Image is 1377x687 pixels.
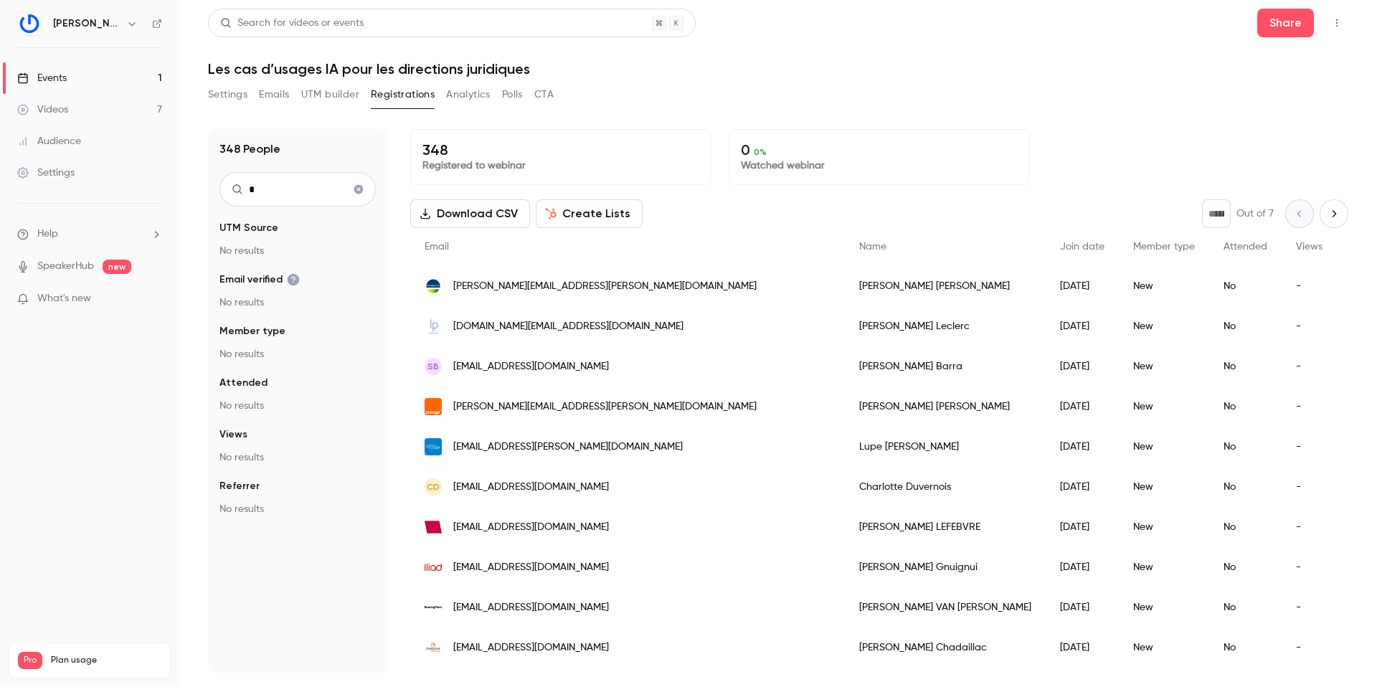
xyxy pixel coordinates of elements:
span: Help [37,227,58,242]
p: Registered to webinar [422,158,699,173]
span: UTM Source [219,221,278,235]
div: - [1282,306,1337,346]
span: SB [427,360,439,373]
p: No results [219,450,376,465]
div: New [1119,587,1209,627]
div: Charlotte Duvernois [845,467,1046,507]
div: - [1282,507,1337,547]
span: Email verified [219,273,300,287]
button: Download CSV [410,199,530,228]
button: Share [1257,9,1314,37]
section: facet-groups [219,221,376,516]
div: New [1119,306,1209,346]
button: Clear search [347,178,370,201]
p: No results [219,244,376,258]
div: No [1209,627,1282,668]
span: Email [425,242,449,252]
div: New [1119,266,1209,306]
h6: [PERSON_NAME] [53,16,120,31]
div: Lupe [PERSON_NAME] [845,427,1046,467]
span: Attended [1224,242,1267,252]
span: Attended [219,376,268,390]
p: Watched webinar [741,158,1018,173]
h1: Les cas d’usages IA pour les directions juridiques [208,60,1348,77]
img: orange.fr [425,398,442,415]
div: - [1282,587,1337,627]
span: [PERSON_NAME][EMAIL_ADDRESS][PERSON_NAME][DOMAIN_NAME] [453,279,757,294]
img: fonroche-lighting.com [425,639,442,656]
div: New [1119,467,1209,507]
img: bearingpoint.com [425,606,442,609]
div: - [1282,266,1337,306]
div: New [1119,427,1209,467]
button: Settings [208,83,247,106]
div: [PERSON_NAME] Gnuignui [845,547,1046,587]
div: - [1282,387,1337,427]
span: [EMAIL_ADDRESS][DOMAIN_NAME] [453,640,609,655]
div: - [1282,346,1337,387]
span: new [103,260,131,274]
div: New [1119,547,1209,587]
div: [DATE] [1046,427,1119,467]
span: Pro [18,652,42,669]
a: SpeakerHub [37,259,94,274]
div: No [1209,387,1282,427]
button: Emails [259,83,289,106]
span: [EMAIL_ADDRESS][DOMAIN_NAME] [453,520,609,535]
span: [EMAIL_ADDRESS][DOMAIN_NAME] [453,480,609,495]
span: What's new [37,291,91,306]
div: [PERSON_NAME] VAN [PERSON_NAME] [845,587,1046,627]
div: [PERSON_NAME] [PERSON_NAME] [845,266,1046,306]
button: CTA [534,83,554,106]
div: New [1119,387,1209,427]
div: [DATE] [1046,306,1119,346]
span: [EMAIL_ADDRESS][DOMAIN_NAME] [453,600,609,615]
div: Audience [17,134,81,148]
button: Next page [1320,199,1348,228]
img: Gino LegalTech [18,12,41,35]
div: - [1282,627,1337,668]
span: Plan usage [51,655,161,666]
div: [DATE] [1046,346,1119,387]
div: - [1282,427,1337,467]
span: [PERSON_NAME][EMAIL_ADDRESS][PERSON_NAME][DOMAIN_NAME] [453,399,757,414]
span: [EMAIL_ADDRESS][DOMAIN_NAME] [453,359,609,374]
div: [PERSON_NAME] LEFEBVRE [845,507,1046,547]
div: New [1119,346,1209,387]
span: Join date [1060,242,1104,252]
div: Events [17,71,67,85]
img: libertysurf.fr [425,564,442,571]
button: Analytics [446,83,491,106]
div: New [1119,627,1209,668]
div: Videos [17,103,68,117]
div: [DATE] [1046,587,1119,627]
div: [DATE] [1046,507,1119,547]
div: Settings [17,166,75,180]
div: No [1209,467,1282,507]
div: [PERSON_NAME] Leclerc [845,306,1046,346]
span: Member type [1133,242,1195,252]
div: [PERSON_NAME] Chadaillac [845,627,1046,668]
div: No [1209,306,1282,346]
img: fr.lactalis.com [425,438,442,455]
div: Search for videos or events [220,16,364,31]
img: ipassocies.fr [425,318,442,335]
span: CD [427,480,440,493]
span: [DOMAIN_NAME][EMAIL_ADDRESS][DOMAIN_NAME] [453,319,683,334]
h1: 348 People [219,141,280,158]
span: Name [859,242,886,252]
div: No [1209,547,1282,587]
div: [DATE] [1046,387,1119,427]
span: [EMAIL_ADDRESS][DOMAIN_NAME] [453,560,609,575]
span: Views [219,427,247,442]
p: No results [219,399,376,413]
div: [DATE] [1046,627,1119,668]
p: No results [219,295,376,310]
div: [DATE] [1046,467,1119,507]
button: UTM builder [301,83,359,106]
div: - [1282,547,1337,587]
div: No [1209,266,1282,306]
button: Registrations [371,83,435,106]
div: [DATE] [1046,266,1119,306]
img: fcconseil.com [425,518,442,536]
